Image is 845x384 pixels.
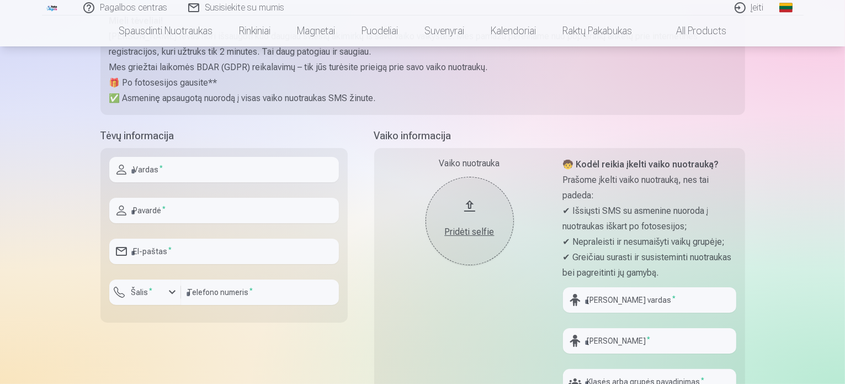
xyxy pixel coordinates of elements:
[645,15,740,46] a: All products
[109,91,736,106] p: ✅ Asmeninę apsaugotą nuorodą į visas vaiko nuotraukas SMS žinute.
[109,75,736,91] p: 🎁 Po fotosesijos gausite**
[477,15,549,46] a: Kalendoriai
[563,159,719,170] strong: 🧒 Kodėl reikia įkelti vaiko nuotrauką?
[411,15,477,46] a: Suvenyrai
[226,15,284,46] a: Rinkiniai
[563,250,736,281] p: ✔ Greičiau surasti ir susisteminti nuotraukas bei pagreitinti jų gamybą.
[100,128,348,144] h5: Tėvų informacija
[563,203,736,234] p: ✔ Išsiųsti SMS su asmenine nuoroda į nuotraukas iškart po fotosesijos;
[563,234,736,250] p: ✔ Nepraleisti ir nesumaišyti vaikų grupėje;
[109,60,736,75] p: Mes griežtai laikomės BDAR (GDPR) reikalavimų – tik jūs turėsite prieigą prie savo vaiko nuotraukų.
[109,280,181,305] button: Šalis*
[374,128,745,144] h5: Vaiko informacija
[549,15,645,46] a: Raktų pakabukas
[127,287,157,298] label: Šalis
[426,177,514,265] button: Pridėti selfie
[105,15,226,46] a: Spausdinti nuotraukas
[383,157,556,170] div: Vaiko nuotrauka
[46,4,59,11] img: /fa2
[563,172,736,203] p: Prašome įkelti vaiko nuotrauką, nes tai padeda:
[437,225,503,239] div: Pridėti selfie
[348,15,411,46] a: Puodeliai
[284,15,348,46] a: Magnetai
